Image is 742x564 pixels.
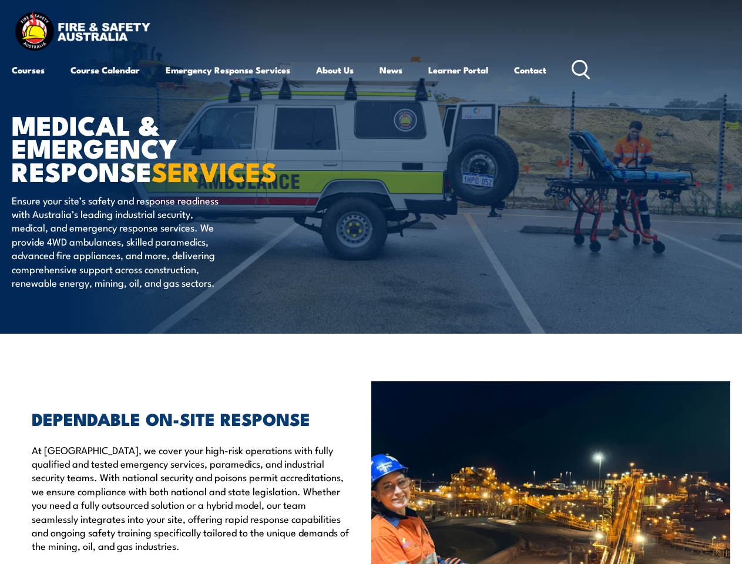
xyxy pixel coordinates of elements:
[12,193,226,290] p: Ensure your site’s safety and response readiness with Australia’s leading industrial security, me...
[152,150,277,191] strong: SERVICES
[428,56,488,84] a: Learner Portal
[514,56,546,84] a: Contact
[32,411,354,426] h2: DEPENDABLE ON-SITE RESPONSE
[166,56,290,84] a: Emergency Response Services
[70,56,140,84] a: Course Calendar
[380,56,402,84] a: News
[12,113,302,182] h1: MEDICAL & EMERGENCY RESPONSE
[316,56,354,84] a: About Us
[12,56,45,84] a: Courses
[32,443,354,553] p: At [GEOGRAPHIC_DATA], we cover your high-risk operations with fully qualified and tested emergenc...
